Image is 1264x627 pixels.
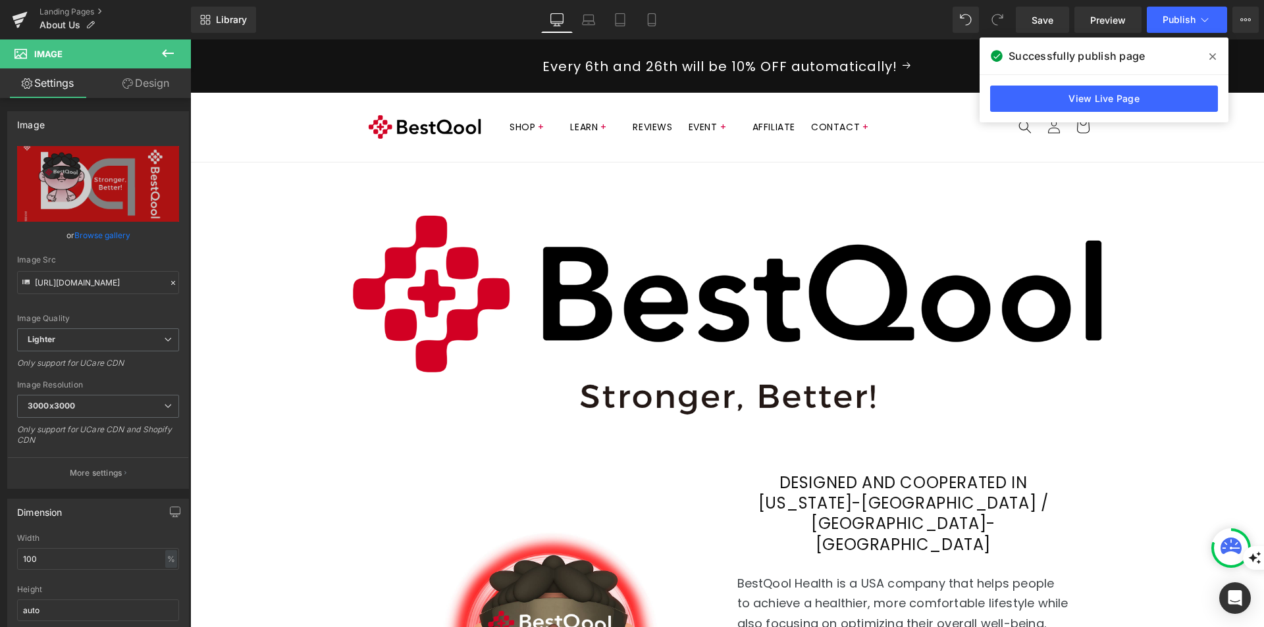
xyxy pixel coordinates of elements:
[1163,14,1196,25] span: Publish
[1032,13,1053,27] span: Save
[17,424,179,454] div: Only support for UCare CDN and Shopify CDN
[1147,7,1227,33] button: Publish
[434,66,490,109] a: REVIEWS
[547,536,878,592] span: BestQool Health is a USA company that helps people to achieve a healthier, more comfortable lifes...
[17,255,179,264] div: Image Src
[311,66,372,109] summary: SHOP +
[604,7,636,33] a: Tablet
[17,380,179,389] div: Image Resolution
[28,334,55,344] b: Lighter
[70,467,122,479] p: More settings
[17,228,179,242] div: or
[170,63,298,113] a: BESTQOOL BESTQOOL
[372,66,434,109] summary: LEARN +
[74,224,130,247] a: Browse gallery
[1232,7,1259,33] button: More
[1219,582,1251,614] div: Open Intercom Messenger
[17,499,63,518] div: Dimension
[820,73,849,102] summary: Search
[17,585,179,594] div: Height
[348,82,354,93] span: +
[498,82,527,93] h2: EVENT
[953,7,979,33] button: Undo
[573,7,604,33] a: Laptop
[319,82,345,93] h2: SHOP
[1009,48,1145,64] span: Successfully publish page
[1074,7,1142,33] a: Preview
[98,68,194,98] a: Design
[216,14,247,26] span: Library
[621,82,670,93] h2: CONTACT
[530,82,537,93] span: +
[17,271,179,294] input: Link
[541,7,573,33] a: Desktop
[39,20,80,30] span: About Us
[554,66,613,109] a: AFFILIATE
[636,7,668,33] a: Mobile
[175,68,294,107] img: BESTQOOL
[17,534,179,543] div: Width
[17,358,179,377] div: Only support for UCare CDN
[410,82,417,93] span: +
[613,66,697,109] summary: CONTACT +
[990,86,1218,112] a: View Live Page
[17,599,179,621] input: auto
[984,7,1011,33] button: Redo
[8,457,188,488] button: More settings
[17,548,179,570] input: auto
[562,82,605,93] h2: AFFILIATE
[547,433,880,515] h2: DESIGNED AND COOPERATED IN [US_STATE]-[GEOGRAPHIC_DATA] / [GEOGRAPHIC_DATA]-[GEOGRAPHIC_DATA]
[165,550,177,568] div: %
[191,7,256,33] a: New Library
[490,66,554,109] summary: EVENT +
[380,82,408,93] h2: LEARN
[17,314,179,323] div: Image Quality
[34,49,63,59] span: Image
[28,401,75,411] b: 3000x3000
[1090,13,1126,27] span: Preview
[17,112,45,130] div: Image
[39,7,191,17] a: Landing Pages
[672,82,679,93] span: +
[442,82,482,93] h2: REVIEWS
[264,18,619,36] span: Every 6th and 26th will be 10% OFF automatically!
